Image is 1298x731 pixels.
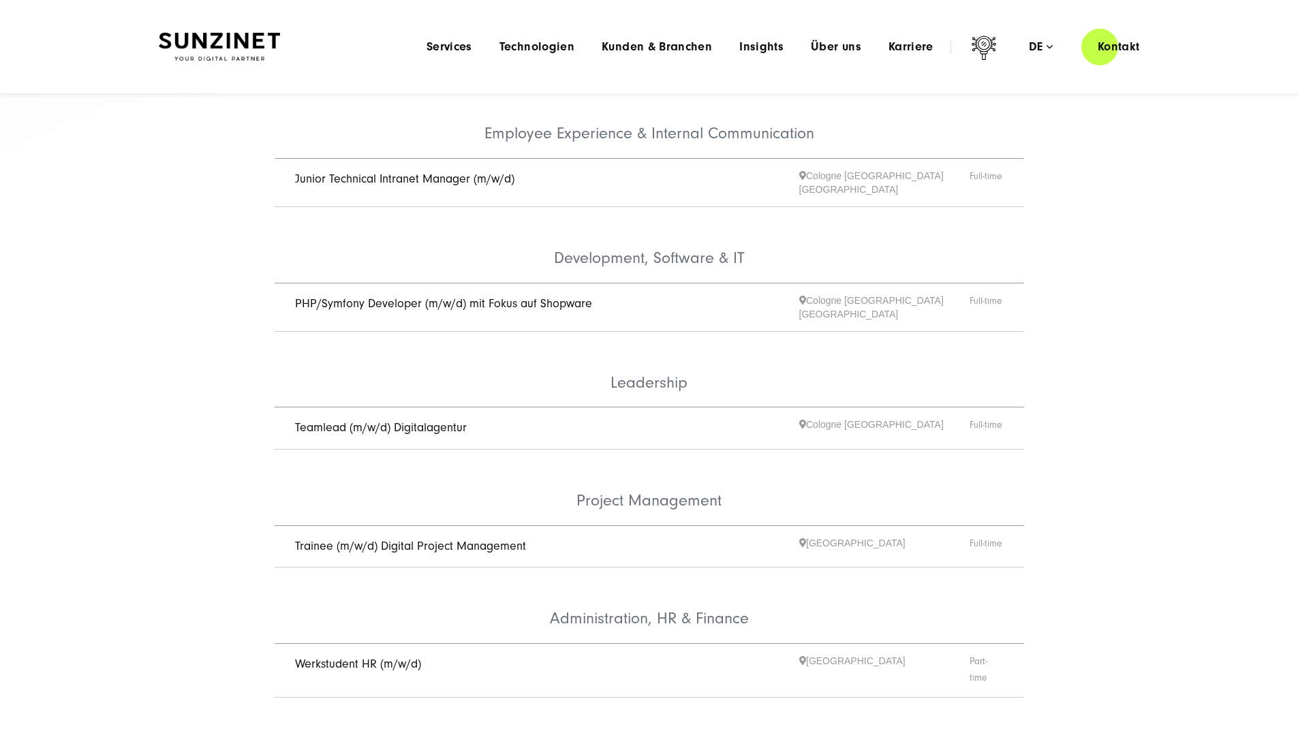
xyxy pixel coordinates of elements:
a: Kontakt [1081,27,1156,66]
li: Project Management [275,450,1024,526]
a: Über uns [811,40,861,54]
a: Teamlead (m/w/d) Digitalagentur [295,420,467,435]
span: [GEOGRAPHIC_DATA] [799,654,970,687]
span: Full-time [970,418,1004,439]
span: Cologne [GEOGRAPHIC_DATA] [GEOGRAPHIC_DATA] [799,169,970,196]
span: Cologne [GEOGRAPHIC_DATA] [799,418,970,439]
span: Cologne [GEOGRAPHIC_DATA] [GEOGRAPHIC_DATA] [799,294,970,321]
li: Leadership [275,332,1024,408]
li: Development, Software & IT [275,207,1024,283]
a: PHP/Symfony Developer (m/w/d) mit Fokus auf Shopware [295,296,592,311]
span: Full-time [970,294,1004,321]
div: de [1029,40,1053,54]
img: SUNZINET Full Service Digital Agentur [159,33,280,61]
span: Full-time [970,536,1004,557]
a: Kunden & Branchen [602,40,712,54]
span: [GEOGRAPHIC_DATA] [799,536,970,557]
a: Insights [739,40,784,54]
span: Part-time [970,654,1004,687]
span: Full-time [970,169,1004,196]
a: Trainee (m/w/d) Digital Project Management [295,539,526,553]
a: Werkstudent HR (m/w/d) [295,657,421,671]
a: Junior Technical Intranet Manager (m/w/d) [295,172,514,186]
li: Administration, HR & Finance [275,567,1024,644]
a: Technologien [499,40,574,54]
a: Services [427,40,472,54]
a: Karriere [888,40,933,54]
li: Employee Experience & Internal Communication [275,82,1024,159]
